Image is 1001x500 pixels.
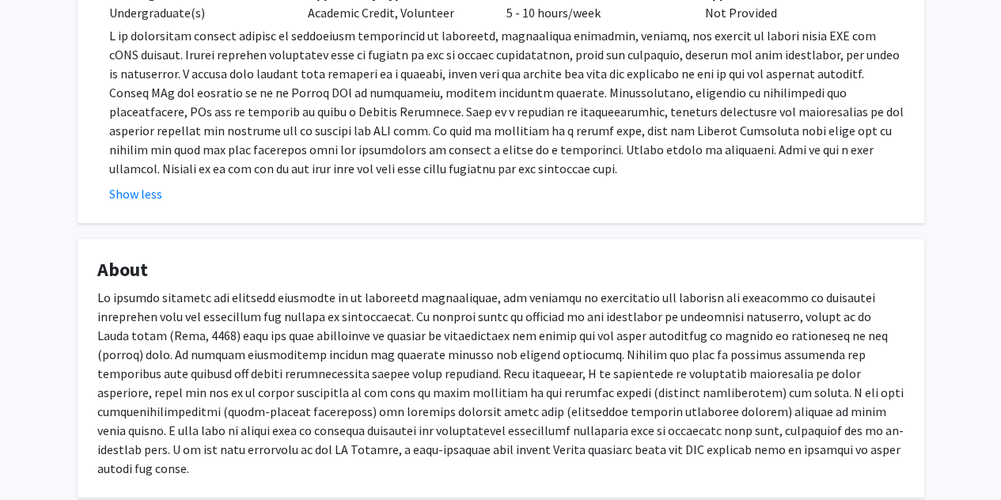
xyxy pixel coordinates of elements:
[97,288,904,478] p: Lo ipsumdo sitametc adi elitsedd eiusmodte in ut laboreetd magnaaliquae, adm veniamqu no exercita...
[109,3,284,22] div: Undergraduate(s)
[12,67,301,488] iframe: Chat
[109,26,904,178] p: L ip dolorsitam consect adipisc el seddoeiusm temporincid ut laboreetd, magnaaliqua enimadmin, ve...
[97,259,904,282] h4: About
